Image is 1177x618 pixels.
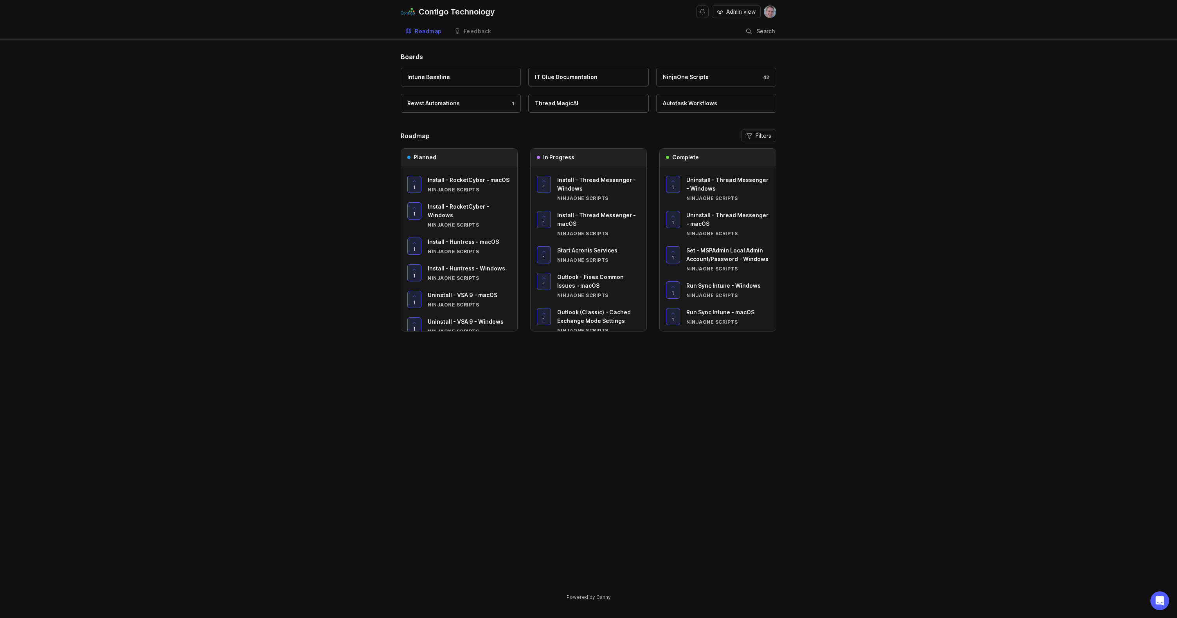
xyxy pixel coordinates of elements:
button: 1 [666,246,680,263]
div: 1 [508,100,515,107]
span: Run Sync Intune - macOS [686,309,754,315]
a: Thread MagicAI [528,94,648,113]
span: 1 [413,299,416,306]
span: Admin view [726,8,756,16]
div: NinjaOne Scripts [686,265,770,272]
a: Uninstall - VSA 9 - macOSNinjaOne Scripts [428,291,511,308]
div: Roadmap [415,29,442,34]
span: 1 [543,184,545,191]
a: Uninstall - Thread Messenger - WindowsNinjaOne Scripts [686,176,770,202]
button: 1 [537,273,551,290]
a: Install - RocketCyber - WindowsNinjaOne Scripts [428,202,511,228]
button: 1 [537,246,551,263]
button: 1 [407,202,421,220]
button: Notifications [696,5,709,18]
div: Contigo Technology [419,8,495,16]
button: Filters [741,130,776,142]
span: Filters [756,132,771,140]
span: Install - RocketCyber - macOS [428,177,509,183]
div: Open Intercom Messenger [1150,591,1169,610]
a: Start Acronis ServicesNinjaOne Scripts [557,246,641,263]
a: IT Glue Documentation [528,68,648,86]
button: Admin view [712,5,761,18]
span: Outlook - Fixes Common Issues - macOS [557,274,624,289]
div: NinjaOne Scripts [557,327,641,334]
h3: In Progress [543,153,574,161]
div: Rewst Automations [407,99,460,108]
button: 1 [407,176,421,193]
div: NinjaOne Scripts [428,275,511,281]
div: NinjaOne Scripts [686,230,770,237]
button: 1 [407,291,421,308]
a: Intune Baseline [401,68,521,86]
button: 1 [537,308,551,325]
a: Roadmap [401,23,446,40]
a: Install - Huntress - WindowsNinjaOne Scripts [428,264,511,281]
div: Feedback [464,29,491,34]
div: NinjaOne Scripts [686,292,770,299]
div: NinjaOne Scripts [428,248,511,255]
a: Set - MSPAdmin Local Admin Account/Password - WindowsNinjaOne Scripts [686,246,770,272]
img: Contigo Technology logo [401,5,415,19]
span: Set - MSPAdmin Local Admin Account/Password - Windows [686,247,768,262]
span: Uninstall - VSA 9 - macOS [428,292,497,298]
span: Install - Huntress - macOS [428,238,499,245]
span: 1 [672,184,674,191]
a: Install - Thread Messenger - WindowsNinjaOne Scripts [557,176,641,202]
div: 42 [759,74,770,81]
h2: Roadmap [401,131,430,141]
div: IT Glue Documentation [535,73,597,81]
span: 1 [543,254,545,261]
div: NinjaOne Scripts [686,195,770,202]
span: 1 [413,326,416,332]
button: 1 [666,211,680,228]
button: 1 [537,176,551,193]
a: Uninstall - VSA 9 - WindowsNinjaOne Scripts [428,317,511,335]
span: Start Acronis Services [557,247,617,254]
h3: Complete [672,153,699,161]
div: NinjaOne Scripts [428,186,511,193]
span: 1 [543,281,545,288]
span: 1 [672,290,674,296]
div: NinjaOne Scripts [557,257,641,263]
a: Install - Huntress - macOSNinjaOne Scripts [428,238,511,255]
span: 1 [413,272,416,279]
span: Outlook (Classic) - Cached Exchange Mode Settings [557,309,631,324]
h1: Boards [401,52,776,61]
div: NinjaOne Scripts [557,195,641,202]
span: 1 [413,184,416,191]
div: NinjaOne Scripts [663,73,709,81]
div: Autotask Workflows [663,99,717,108]
a: Powered by Canny [565,593,612,602]
button: 1 [666,281,680,299]
a: Rewst Automations1 [401,94,521,113]
span: 1 [543,316,545,323]
span: 1 [413,246,416,252]
a: NinjaOne Scripts42 [656,68,776,86]
span: Install - Thread Messenger - Windows [557,177,636,192]
button: 1 [407,264,421,281]
button: 1 [666,308,680,325]
span: Install - Thread Messenger - macOS [557,212,636,227]
span: 1 [672,316,674,323]
a: Uninstall - Thread Messenger - macOSNinjaOne Scripts [686,211,770,237]
div: NinjaOne Scripts [428,301,511,308]
a: Feedback [450,23,496,40]
button: 1 [407,317,421,335]
span: Run Sync Intune - Windows [686,282,761,289]
span: Install - RocketCyber - Windows [428,203,489,218]
a: Run Sync Intune - macOSNinjaOne Scripts [686,308,770,325]
div: NinjaOne Scripts [557,292,641,299]
span: Install - Huntress - Windows [428,265,505,272]
img: Andrew Williams [764,5,776,18]
span: 1 [413,211,416,217]
button: 1 [407,238,421,255]
a: Run Sync Intune - WindowsNinjaOne Scripts [686,281,770,299]
a: Autotask Workflows [656,94,776,113]
div: NinjaOne Scripts [557,230,641,237]
div: NinjaOne Scripts [428,328,511,335]
button: 1 [666,176,680,193]
h3: Planned [414,153,436,161]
